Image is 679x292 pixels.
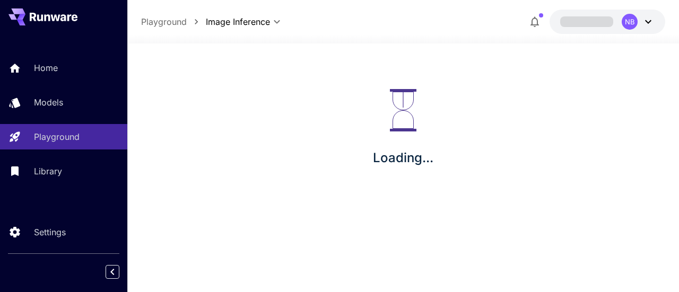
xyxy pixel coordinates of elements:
[34,226,66,238] p: Settings
[622,14,638,30] div: NB
[34,130,80,143] p: Playground
[34,165,62,178] p: Library
[34,96,63,109] p: Models
[34,61,58,74] p: Home
[141,15,206,28] nav: breadcrumb
[114,262,127,281] div: Collapse sidebar
[106,265,119,279] button: Collapse sidebar
[141,15,187,28] a: Playground
[206,15,270,28] span: Image Inference
[550,10,665,34] button: NB
[373,148,433,167] p: Loading...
